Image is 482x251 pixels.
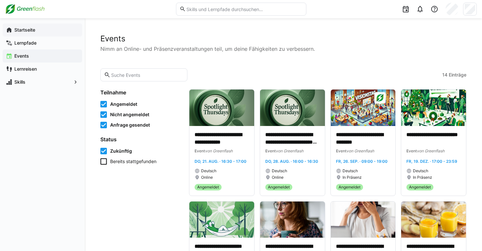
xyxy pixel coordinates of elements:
[186,6,302,12] input: Skills und Lernpfade durchsuchen…
[272,168,287,174] span: Deutsch
[110,122,150,128] span: Anfrage gesendet
[201,175,213,180] span: Online
[406,159,457,164] span: Fr, 19. Dez. · 17:00 - 23:59
[413,168,428,174] span: Deutsch
[265,159,318,164] span: Do, 28. Aug. · 16:00 - 16:30
[100,136,181,143] h4: Status
[336,148,346,153] span: Event
[336,159,387,164] span: Fr, 26. Sep. · 09:00 - 19:00
[197,185,219,190] span: Angemeldet
[195,148,205,153] span: Event
[401,202,466,238] img: image
[260,202,325,238] img: image
[442,72,447,78] span: 14
[110,101,137,107] span: Angemeldet
[260,90,325,126] img: image
[265,148,276,153] span: Event
[189,202,254,238] img: image
[409,185,431,190] span: Angemeldet
[331,202,396,238] img: image
[100,89,181,96] h4: Teilnahme
[413,175,432,180] span: In Präsenz
[110,158,156,165] span: Bereits stattgefunden
[100,45,466,53] p: Nimm an Online- und Präsenzveranstaltungen teil, um deine Fähigkeiten zu verbessern.
[401,90,466,126] img: image
[406,148,417,153] span: Event
[110,72,184,78] input: Suche Events
[205,148,233,153] span: von Greenflash
[272,175,284,180] span: Online
[449,72,466,78] span: Einträge
[346,148,374,153] span: von Greenflash
[339,185,360,190] span: Angemeldet
[343,175,362,180] span: In Präsenz
[100,34,466,44] h2: Events
[189,90,254,126] img: image
[417,148,445,153] span: von Greenflash
[110,148,132,154] span: Zukünftig
[201,168,216,174] span: Deutsch
[331,90,396,126] img: image
[343,168,358,174] span: Deutsch
[268,185,290,190] span: Angemeldet
[110,111,149,118] span: Nicht angemeldet
[276,148,303,153] span: von Greenflash
[195,159,246,164] span: Do, 21. Aug. · 16:30 - 17:00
